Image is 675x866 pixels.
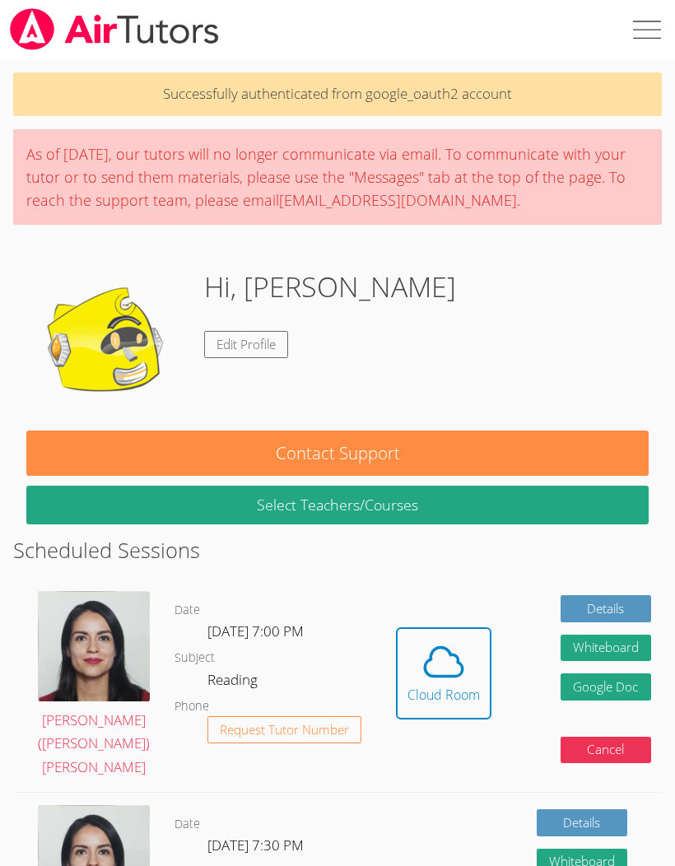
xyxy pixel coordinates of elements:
[561,737,651,764] button: Cancel
[407,685,480,705] div: Cloud Room
[561,595,651,622] a: Details
[207,668,261,696] dd: Reading
[561,673,651,701] a: Google Doc
[175,696,209,717] dt: Phone
[26,266,191,431] img: default.png
[13,72,661,116] p: Successfully authenticated from google_oauth2 account
[220,724,349,736] span: Request Tutor Number
[38,591,150,780] a: [PERSON_NAME] ([PERSON_NAME]) [PERSON_NAME]
[561,635,651,662] button: Whiteboard
[13,534,661,566] h2: Scheduled Sessions
[207,836,304,854] span: [DATE] 7:30 PM
[175,600,200,621] dt: Date
[204,331,288,358] a: Edit Profile
[207,622,304,640] span: [DATE] 7:00 PM
[175,814,200,835] dt: Date
[204,266,456,308] h1: Hi, [PERSON_NAME]
[13,129,661,225] div: As of [DATE], our tutors will no longer communicate via email. To communicate with your tutor or ...
[207,716,361,743] button: Request Tutor Number
[8,8,221,50] img: airtutors_banner-c4298cdbf04f3fff15de1276eac7730deb9818008684d7c2e4769d2f7ddbe033.png
[38,591,150,701] img: picture.jpeg
[537,809,627,836] a: Details
[26,431,649,476] button: Contact Support
[26,486,649,524] a: Select Teachers/Courses
[396,627,491,719] button: Cloud Room
[175,648,215,668] dt: Subject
